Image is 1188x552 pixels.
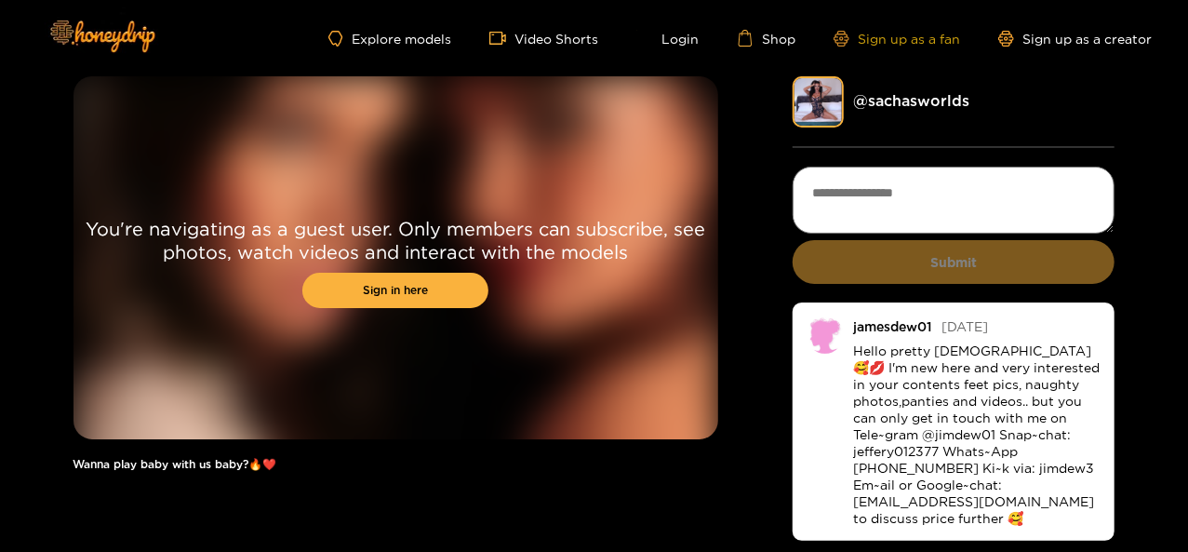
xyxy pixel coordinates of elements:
a: Shop [737,30,796,47]
div: jamesdew01 [853,319,932,333]
a: @ sachasworlds [853,92,969,109]
a: Sign in here [302,273,488,308]
span: video-camera [489,30,515,47]
p: Hello pretty [DEMOGRAPHIC_DATA] 🥰💋 I'm new here and very interested in your contents feet pics, n... [853,343,1101,527]
img: sachasworlds [793,76,844,128]
a: Video Shorts [489,30,599,47]
a: Explore models [328,31,451,47]
a: Login [636,30,700,47]
img: no-avatar.png [807,316,844,354]
span: [DATE] [941,319,988,333]
a: Sign up as a fan [834,31,961,47]
button: Submit [793,240,1115,284]
a: Sign up as a creator [998,31,1153,47]
p: You're navigating as a guest user. Only members can subscribe, see photos, watch videos and inter... [73,217,718,263]
h1: Wanna play baby with us baby?🔥❤️ [73,458,718,471]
